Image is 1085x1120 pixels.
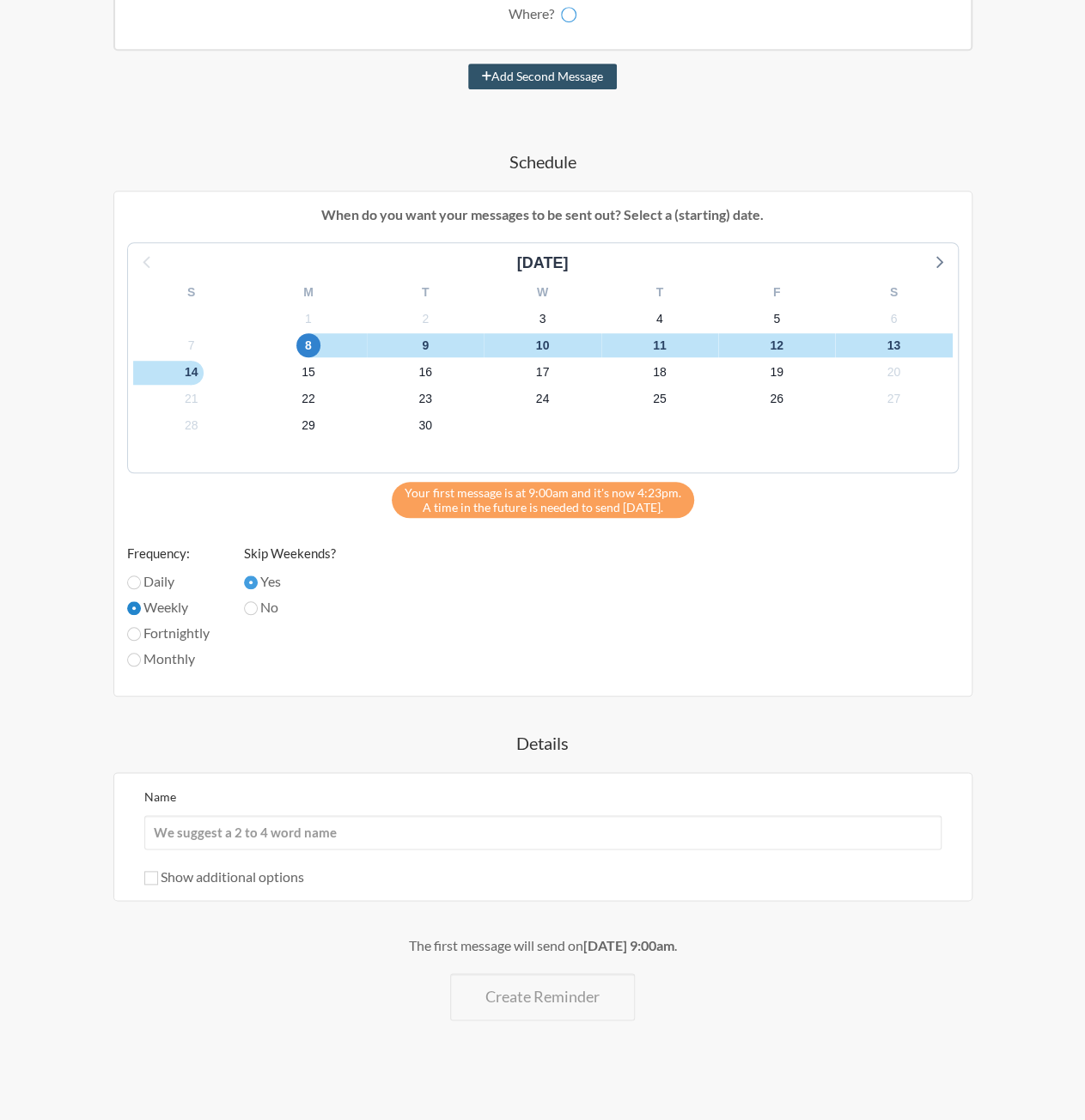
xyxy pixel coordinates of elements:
[765,361,789,385] span: Sunday, October 19, 2025
[180,361,204,385] span: Tuesday, October 14, 2025
[133,279,250,306] div: S
[881,307,905,331] span: Monday, October 6, 2025
[601,279,718,306] div: T
[835,279,952,306] div: S
[127,627,141,641] input: Fortnightly
[413,387,437,411] span: Thursday, October 23, 2025
[180,387,204,411] span: Tuesday, October 21, 2025
[718,279,835,306] div: F
[52,935,1033,956] div: The first message will send on .
[244,575,258,589] input: Yes
[413,333,437,357] span: Thursday, October 9, 2025
[484,279,600,306] div: W
[648,307,672,331] span: Saturday, October 4, 2025
[144,868,304,885] label: Show additional options
[413,414,437,438] span: Thursday, October 30, 2025
[296,307,320,331] span: Wednesday, October 1, 2025
[127,597,210,618] label: Weekly
[52,731,1033,755] h4: Details
[296,333,320,357] span: Wednesday, October 8, 2025
[765,387,789,411] span: Sunday, October 26, 2025
[180,333,204,357] span: Tuesday, October 7, 2025
[881,361,905,385] span: Monday, October 20, 2025
[530,361,554,385] span: Friday, October 17, 2025
[510,252,576,275] div: [DATE]
[144,815,942,849] input: We suggest a 2 to 4 word name
[413,361,437,385] span: Thursday, October 16, 2025
[180,414,204,438] span: Tuesday, October 28, 2025
[244,597,336,618] label: No
[127,653,141,667] input: Monthly
[250,279,367,306] div: M
[144,789,176,804] label: Name
[468,64,617,89] button: Add Second Message
[413,307,437,331] span: Thursday, October 2, 2025
[296,414,320,438] span: Wednesday, October 29, 2025
[367,279,484,306] div: T
[244,544,336,563] label: Skip Weekends?
[583,937,674,953] strong: [DATE] 9:00am
[765,307,789,331] span: Sunday, October 5, 2025
[52,149,1033,173] h4: Schedule
[127,204,959,225] p: When do you want your messages to be sent out? Select a (starting) date.
[648,361,672,385] span: Saturday, October 18, 2025
[127,601,141,615] input: Weekly
[127,648,210,669] label: Monthly
[392,482,694,518] div: A time in the future is needed to send [DATE].
[144,871,158,885] input: Show additional options
[244,601,258,615] input: No
[127,623,210,643] label: Fortnightly
[530,333,554,357] span: Friday, October 10, 2025
[648,333,672,357] span: Saturday, October 11, 2025
[881,333,905,357] span: Monday, October 13, 2025
[450,973,635,1020] button: Create Reminder
[127,571,210,592] label: Daily
[127,575,141,589] input: Daily
[765,333,789,357] span: Sunday, October 12, 2025
[127,544,210,563] label: Frequency:
[405,485,681,500] span: Your first message is at 9:00am and it's now 4:23pm.
[881,387,905,411] span: Monday, October 27, 2025
[296,387,320,411] span: Wednesday, October 22, 2025
[530,387,554,411] span: Friday, October 24, 2025
[296,361,320,385] span: Wednesday, October 15, 2025
[530,307,554,331] span: Friday, October 3, 2025
[244,571,336,592] label: Yes
[648,387,672,411] span: Saturday, October 25, 2025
